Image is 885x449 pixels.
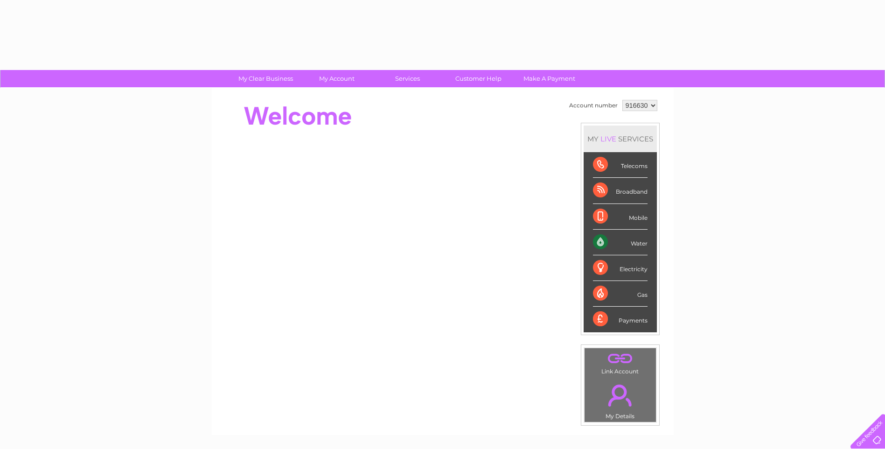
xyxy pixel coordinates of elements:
a: . [587,379,654,412]
div: Broadband [593,178,648,203]
a: My Clear Business [227,70,304,87]
a: Make A Payment [511,70,588,87]
td: My Details [584,377,656,422]
div: Payments [593,307,648,332]
div: Electricity [593,255,648,281]
div: MY SERVICES [584,126,657,152]
div: Gas [593,281,648,307]
div: Water [593,230,648,255]
a: My Account [298,70,375,87]
a: . [587,351,654,367]
a: Services [369,70,446,87]
div: Mobile [593,204,648,230]
td: Link Account [584,348,656,377]
td: Account number [567,98,620,113]
div: Telecoms [593,152,648,178]
div: LIVE [599,134,618,143]
a: Customer Help [440,70,517,87]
